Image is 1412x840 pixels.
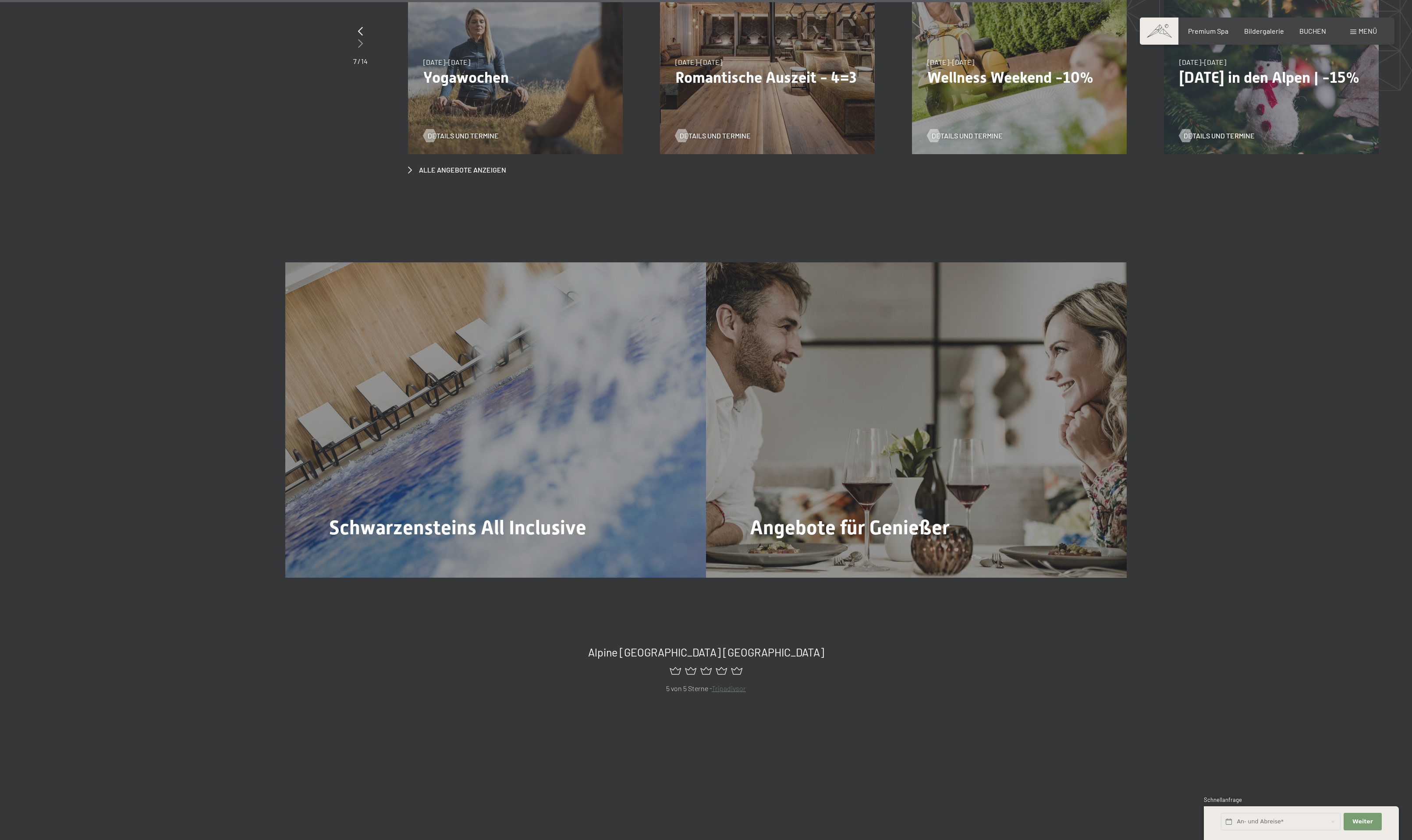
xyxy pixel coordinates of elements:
span: Details und Termine [932,131,1003,141]
span: Angebote für Genießer [750,516,950,539]
a: Details und Termine [675,131,751,141]
a: Details und Termine [927,131,1003,141]
span: Alle Angebote anzeigen [419,165,506,175]
span: Details und Termine [428,131,499,141]
p: Romantische Auszeit - 4=3 [675,68,859,87]
p: [DATE] in den Alpen | -15% [1179,68,1363,87]
a: Premium Spa [1188,27,1228,35]
p: Wellness Weekend -10% [927,68,1111,87]
span: Menü [1359,27,1377,35]
span: Details und Termine [1184,131,1255,141]
span: Schnellanfrage [1204,796,1242,803]
button: Weiter [1344,813,1381,831]
a: BUCHEN [1299,27,1326,35]
span: [DATE]–[DATE] [423,58,470,66]
span: 7 [353,57,357,65]
a: Details und Termine [423,131,499,141]
span: Alpine [GEOGRAPHIC_DATA] [GEOGRAPHIC_DATA] [588,646,824,659]
p: Yogawochen [423,68,607,87]
p: 5 von 5 Sterne - [407,683,1005,694]
span: [DATE]–[DATE] [1179,58,1226,66]
span: Weiter [1352,818,1373,826]
span: [DATE]–[DATE] [675,58,722,66]
span: Schwarzensteins All Inclusive [329,516,586,539]
span: Details und Termine [680,131,751,141]
a: Bildergalerie [1244,27,1284,35]
span: [DATE]–[DATE] [927,58,974,66]
span: / [358,57,360,65]
a: Tripadivsor [712,684,746,692]
span: 14 [361,57,368,65]
a: Alle Angebote anzeigen [408,165,506,175]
